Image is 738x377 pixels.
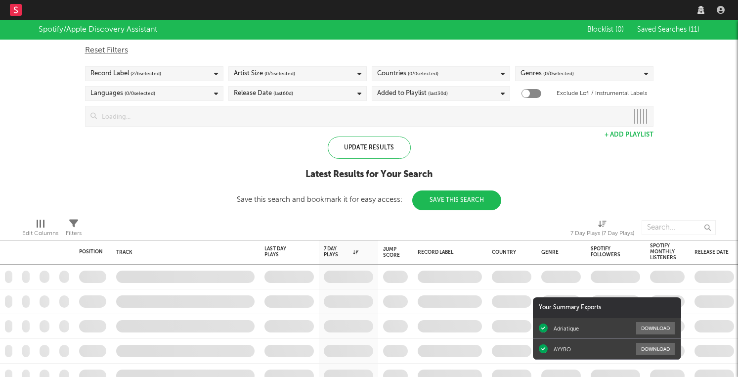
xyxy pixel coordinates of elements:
[634,26,699,34] button: Saved Searches (11)
[492,249,526,255] div: Country
[90,68,161,80] div: Record Label
[541,249,576,255] div: Genre
[234,88,293,99] div: Release Date
[237,196,501,203] div: Save this search and bookmark it for easy access:
[377,88,448,99] div: Added to Playlist
[264,68,295,80] span: ( 0 / 5 selected)
[689,26,699,33] span: ( 11 )
[412,190,501,210] button: Save This Search
[695,249,729,255] div: Release Date
[570,215,634,244] div: 7 Day Plays (7 Day Plays)
[39,24,157,36] div: Spotify/Apple Discovery Assistant
[377,68,438,80] div: Countries
[650,243,676,261] div: Spotify Monthly Listeners
[22,228,58,239] div: Edit Columns
[605,132,653,138] button: + Add Playlist
[591,246,625,258] div: Spotify Followers
[557,88,647,99] label: Exclude Lofi / Instrumental Labels
[587,26,624,33] span: Blocklist
[521,68,574,80] div: Genres
[97,106,628,126] input: Loading...
[642,220,716,235] input: Search...
[428,88,448,99] span: (last 30 d)
[543,68,574,80] span: ( 0 / 0 selected)
[79,249,103,255] div: Position
[554,325,579,332] div: Adriatique
[418,249,477,255] div: Record Label
[22,215,58,244] div: Edit Columns
[408,68,438,80] span: ( 0 / 0 selected)
[125,88,155,99] span: ( 0 / 0 selected)
[324,246,358,258] div: 7 Day Plays
[273,88,293,99] span: (last 60 d)
[85,45,653,56] div: Reset Filters
[636,322,675,334] button: Download
[234,68,295,80] div: Artist Size
[383,246,400,258] div: Jump Score
[90,88,155,99] div: Languages
[264,246,299,258] div: Last Day Plays
[615,26,624,33] span: ( 0 )
[554,346,571,353] div: AYYBO
[637,26,699,33] span: Saved Searches
[636,343,675,355] button: Download
[533,297,681,318] div: Your Summary Exports
[130,68,161,80] span: ( 2 / 6 selected)
[66,228,82,239] div: Filters
[116,249,250,255] div: Track
[237,169,501,181] div: Latest Results for Your Search
[328,137,411,159] div: Update Results
[66,215,82,244] div: Filters
[570,228,634,239] div: 7 Day Plays (7 Day Plays)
